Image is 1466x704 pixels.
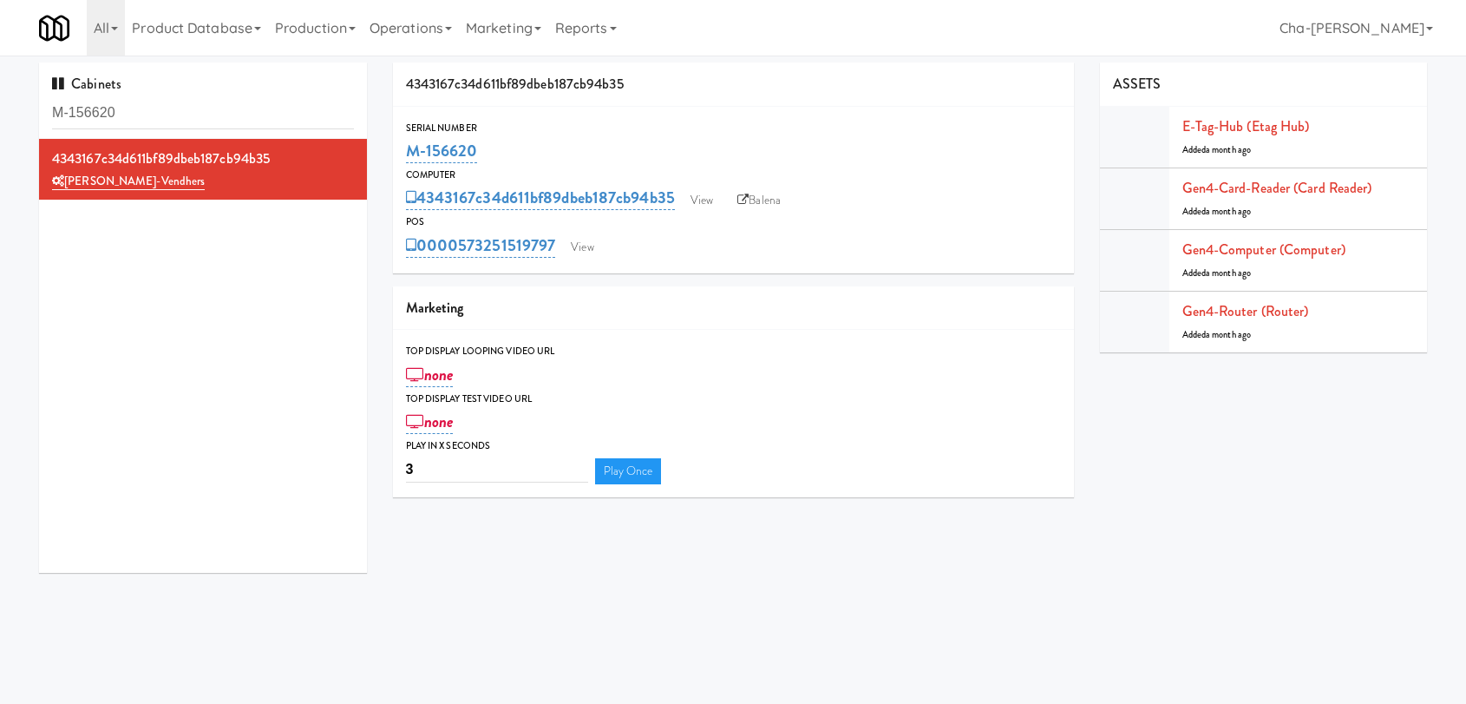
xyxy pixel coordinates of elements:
div: 4343167c34d611bf89dbeb187cb94b35 [52,146,354,172]
span: Marketing [406,298,464,318]
a: 0000573251519797 [406,234,556,258]
a: View [562,234,602,260]
a: Balena [729,188,789,214]
span: a month ago [1206,266,1251,280]
a: none [406,363,454,387]
a: Gen4-card-reader (Card Reader) [1182,178,1372,198]
div: Top Display Test Video Url [406,391,1061,408]
span: Added [1182,143,1252,156]
a: 4343167c34d611bf89dbeb187cb94b35 [406,186,675,210]
span: Cabinets [52,74,121,94]
span: a month ago [1206,328,1251,341]
div: Play in X seconds [406,438,1061,455]
a: Gen4-computer (Computer) [1182,240,1345,260]
span: Added [1182,205,1252,218]
div: 4343167c34d611bf89dbeb187cb94b35 [393,63,1074,107]
div: Serial Number [406,120,1061,137]
a: M-156620 [406,139,478,163]
li: 4343167c34d611bf89dbeb187cb94b35[PERSON_NAME]-Vendhers [39,139,367,200]
a: [PERSON_NAME]-Vendhers [52,173,205,190]
span: ASSETS [1113,74,1162,94]
a: Gen4-router (Router) [1182,301,1309,321]
span: Added [1182,328,1252,341]
span: Added [1182,266,1252,280]
a: View [682,188,722,214]
a: E-tag-hub (Etag Hub) [1182,116,1310,136]
div: Computer [406,167,1061,184]
span: a month ago [1206,143,1251,156]
a: Play Once [595,458,662,484]
input: Search cabinets [52,97,354,129]
a: none [406,410,454,434]
div: POS [406,214,1061,231]
img: Micromart [39,13,69,43]
span: a month ago [1206,205,1251,218]
div: Top Display Looping Video Url [406,343,1061,360]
